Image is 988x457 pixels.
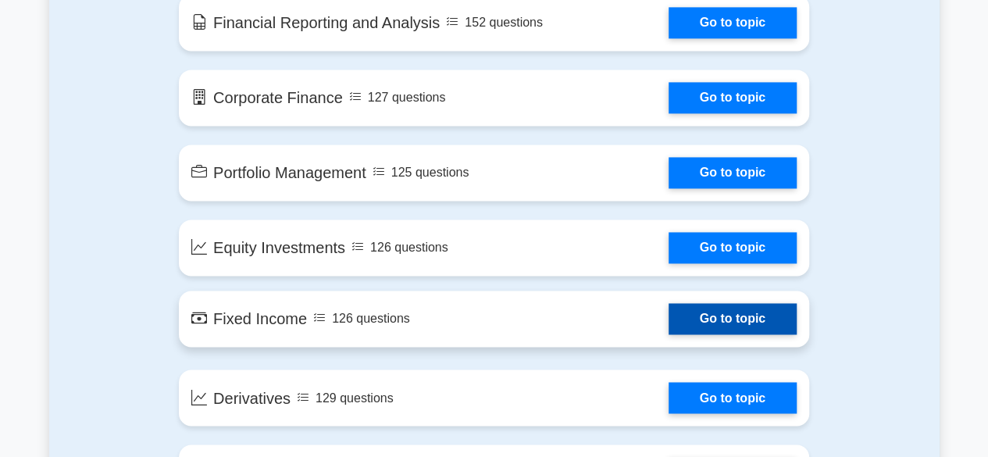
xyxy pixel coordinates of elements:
a: Go to topic [669,157,797,188]
a: Go to topic [669,382,797,413]
a: Go to topic [669,232,797,263]
a: Go to topic [669,303,797,334]
a: Go to topic [669,7,797,38]
a: Go to topic [669,82,797,113]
